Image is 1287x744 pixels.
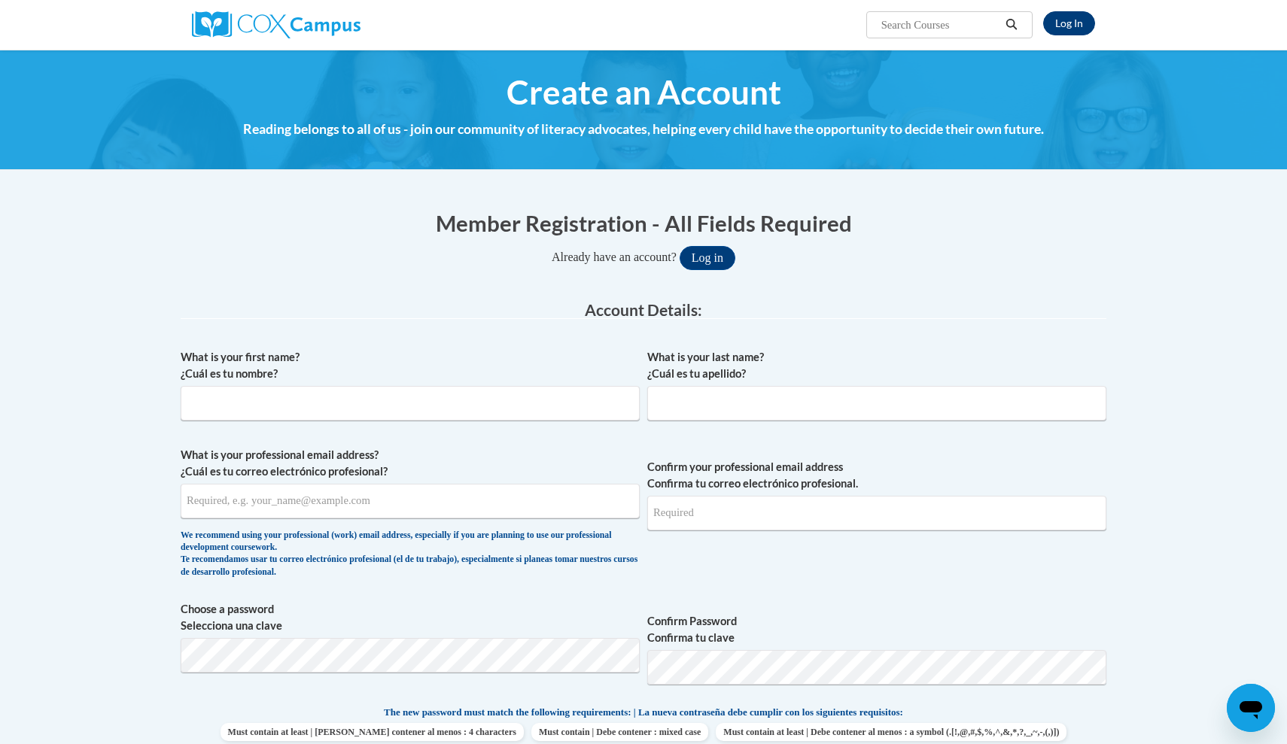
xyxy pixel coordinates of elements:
span: Already have an account? [552,251,677,263]
input: Search Courses [880,16,1000,34]
label: Confirm your professional email address Confirma tu correo electrónico profesional. [647,459,1106,492]
label: What is your professional email address? ¿Cuál es tu correo electrónico profesional? [181,447,640,480]
img: Cox Campus [192,11,361,38]
input: Metadata input [647,386,1106,421]
input: Metadata input [181,386,640,421]
a: Log In [1043,11,1095,35]
label: Choose a password Selecciona una clave [181,601,640,634]
div: We recommend using your professional (work) email address, especially if you are planning to use ... [181,530,640,579]
span: The new password must match the following requirements: | La nueva contraseña debe cumplir con lo... [384,706,903,719]
span: Must contain at least | [PERSON_NAME] contener al menos : 4 characters [221,723,524,741]
label: What is your first name? ¿Cuál es tu nombre? [181,349,640,382]
button: Log in [680,246,735,270]
span: Account Details: [585,300,702,319]
iframe: Button to launch messaging window [1227,684,1275,732]
input: Metadata input [181,484,640,518]
h4: Reading belongs to all of us - join our community of literacy advocates, helping every child have... [181,120,1106,139]
span: Must contain at least | Debe contener al menos : a symbol (.[!,@,#,$,%,^,&,*,?,_,~,-,(,)]) [716,723,1066,741]
label: What is your last name? ¿Cuál es tu apellido? [647,349,1106,382]
input: Required [647,496,1106,530]
label: Confirm Password Confirma tu clave [647,613,1106,646]
button: Search [1000,16,1023,34]
span: Must contain | Debe contener : mixed case [531,723,708,741]
h1: Member Registration - All Fields Required [181,208,1106,238]
span: Create an Account [507,72,781,112]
